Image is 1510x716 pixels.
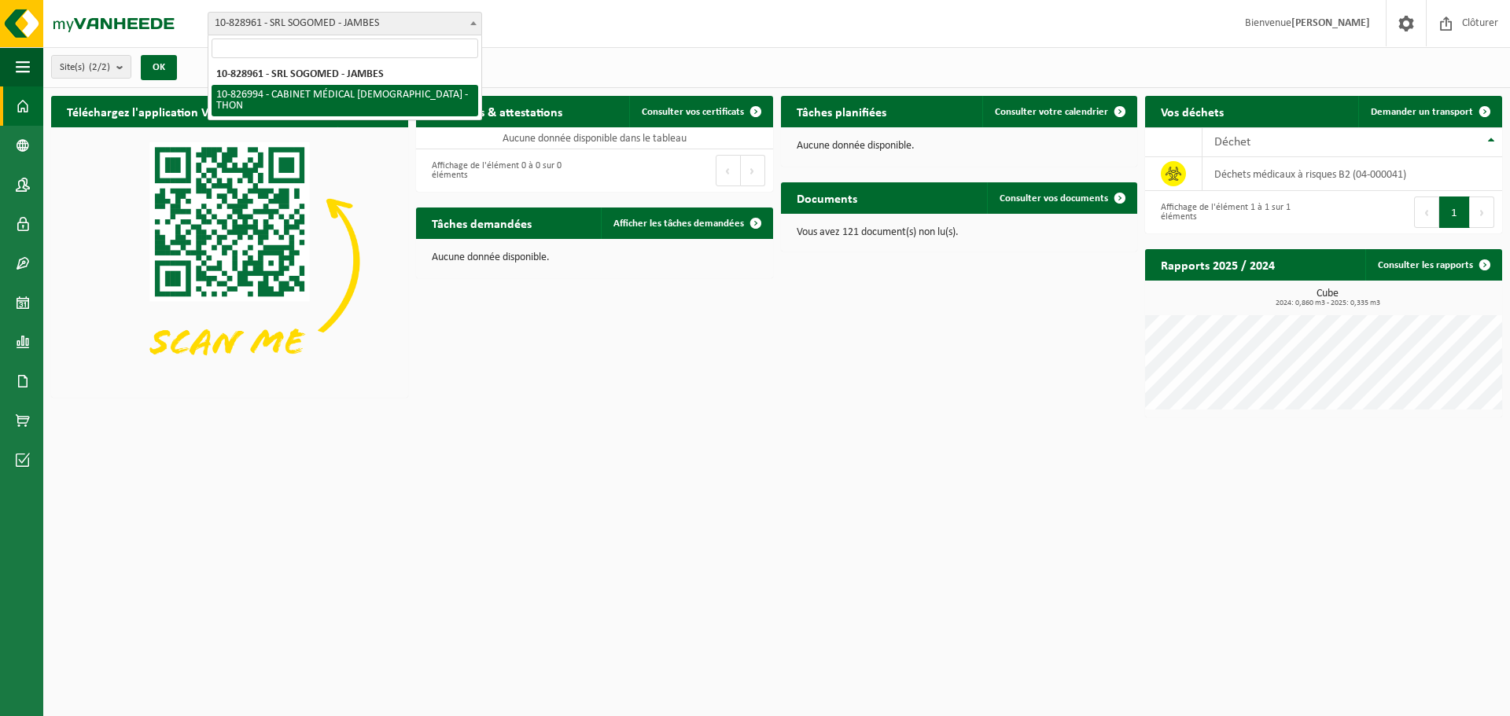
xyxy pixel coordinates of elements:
li: 10-826994 - CABINET MÉDICAL [DEMOGRAPHIC_DATA] - THON [212,85,478,116]
button: 1 [1439,196,1470,228]
count: (2/2) [89,62,110,72]
p: Aucune donnée disponible. [797,141,1122,152]
td: déchets médicaux à risques B2 (04-000041) [1202,157,1502,191]
h3: Cube [1153,288,1502,307]
a: Consulter les rapports [1365,249,1501,281]
p: Aucune donnée disponible. [432,252,757,263]
h2: Tâches demandées [416,207,547,238]
span: 2024: 0,860 m3 - 2025: 0,335 m3 [1153,299,1502,307]
button: Site(s)(2/2) [51,55,131,79]
button: Previous [716,155,741,186]
h2: Téléchargez l'application Vanheede+ maintenant! [51,96,346,127]
span: 10-828961 - SRL SOGOMED - JAMBES [208,12,482,35]
img: Download de VHEPlus App [51,127,408,395]
span: Consulter votre calendrier [995,107,1108,117]
span: Demander un transport [1371,107,1473,117]
li: 10-828961 - SRL SOGOMED - JAMBES [212,64,478,85]
h2: Documents [781,182,873,213]
a: Consulter votre calendrier [982,96,1136,127]
h2: Vos déchets [1145,96,1239,127]
span: Site(s) [60,56,110,79]
button: OK [141,55,177,80]
span: Afficher les tâches demandées [613,218,744,229]
button: Next [741,155,765,186]
button: Previous [1414,196,1439,228]
button: Next [1470,196,1494,228]
span: Consulter vos documents [1000,193,1108,204]
h2: Certificats & attestations [416,96,578,127]
span: Déchet [1214,136,1250,149]
a: Consulter vos certificats [629,96,772,127]
a: Afficher les tâches demandées [601,207,772,239]
a: Consulter vos documents [987,182,1136,214]
span: Consulter vos certificats [642,107,744,117]
div: Affichage de l'élément 1 à 1 sur 1 éléments [1153,195,1316,229]
span: 10-828961 - SRL SOGOMED - JAMBES [208,13,481,35]
a: Demander un transport [1358,96,1501,127]
td: Aucune donnée disponible dans le tableau [416,127,773,149]
h2: Rapports 2025 / 2024 [1145,249,1291,280]
div: Affichage de l'élément 0 à 0 sur 0 éléments [424,153,587,188]
strong: [PERSON_NAME] [1291,17,1370,29]
p: Vous avez 121 document(s) non lu(s). [797,227,1122,238]
h2: Tâches planifiées [781,96,902,127]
